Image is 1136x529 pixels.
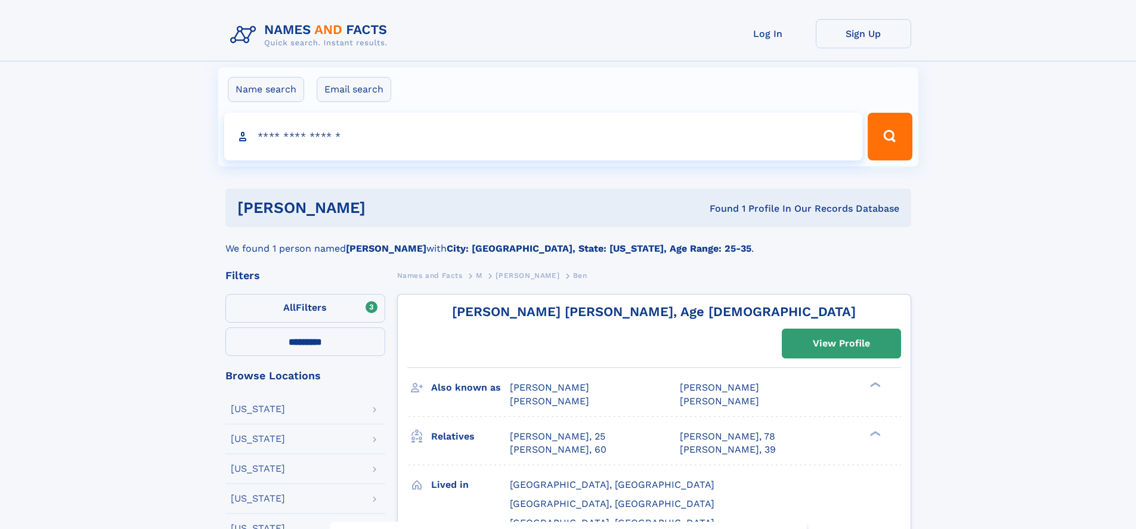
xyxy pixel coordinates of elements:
[431,426,510,447] h3: Relatives
[496,271,559,280] span: [PERSON_NAME]
[225,19,397,51] img: Logo Names and Facts
[452,304,856,319] a: [PERSON_NAME] [PERSON_NAME], Age [DEMOGRAPHIC_DATA]
[496,268,559,283] a: [PERSON_NAME]
[224,113,863,160] input: search input
[720,19,816,48] a: Log In
[231,434,285,444] div: [US_STATE]
[510,430,605,443] a: [PERSON_NAME], 25
[225,270,385,281] div: Filters
[225,294,385,323] label: Filters
[680,395,759,407] span: [PERSON_NAME]
[680,382,759,393] span: [PERSON_NAME]
[397,268,463,283] a: Names and Facts
[228,77,304,102] label: Name search
[317,77,391,102] label: Email search
[431,378,510,398] h3: Also known as
[231,404,285,414] div: [US_STATE]
[510,517,714,528] span: [GEOGRAPHIC_DATA], [GEOGRAPHIC_DATA]
[431,475,510,495] h3: Lived in
[782,329,900,358] a: View Profile
[510,498,714,509] span: [GEOGRAPHIC_DATA], [GEOGRAPHIC_DATA]
[447,243,751,254] b: City: [GEOGRAPHIC_DATA], State: [US_STATE], Age Range: 25-35
[510,479,714,490] span: [GEOGRAPHIC_DATA], [GEOGRAPHIC_DATA]
[231,494,285,503] div: [US_STATE]
[225,370,385,381] div: Browse Locations
[813,330,870,357] div: View Profile
[680,443,776,456] a: [PERSON_NAME], 39
[868,113,912,160] button: Search Button
[510,395,589,407] span: [PERSON_NAME]
[680,430,775,443] a: [PERSON_NAME], 78
[867,429,881,437] div: ❯
[346,243,426,254] b: [PERSON_NAME]
[510,443,606,456] a: [PERSON_NAME], 60
[283,302,296,313] span: All
[816,19,911,48] a: Sign Up
[867,381,881,389] div: ❯
[573,271,587,280] span: Ben
[537,202,899,215] div: Found 1 Profile In Our Records Database
[476,268,482,283] a: M
[476,271,482,280] span: M
[225,227,911,256] div: We found 1 person named with .
[510,382,589,393] span: [PERSON_NAME]
[237,200,538,215] h1: [PERSON_NAME]
[231,464,285,474] div: [US_STATE]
